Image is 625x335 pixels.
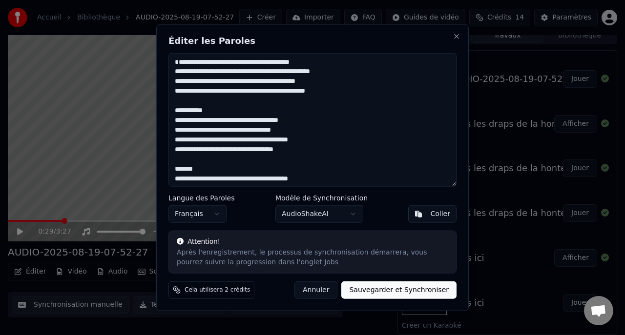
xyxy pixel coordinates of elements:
[430,209,450,219] div: Coller
[185,286,250,294] span: Cela utilisera 2 crédits
[168,36,457,45] h2: Éditer les Paroles
[177,248,448,267] div: Après l'enregistrement, le processus de synchronisation démarrera, vous pourrez suivre la progres...
[408,205,457,223] button: Coller
[294,281,337,299] button: Annuler
[275,195,368,201] label: Modèle de Synchronisation
[168,195,235,201] label: Langue des Paroles
[341,281,457,299] button: Sauvegarder et Synchroniser
[177,237,448,247] div: Attention!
